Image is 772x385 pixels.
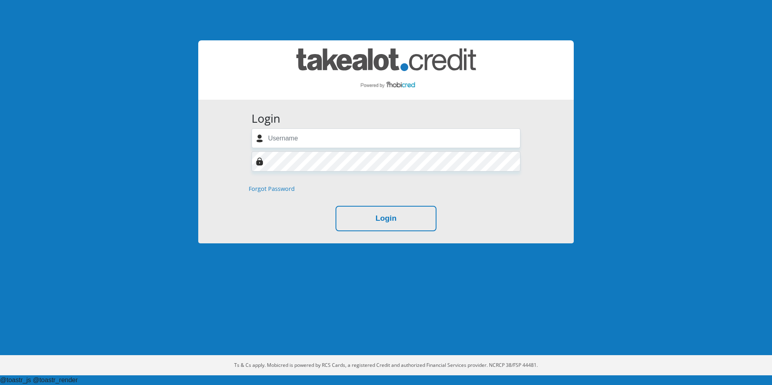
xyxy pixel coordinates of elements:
input: Username [252,128,520,148]
img: user-icon image [256,134,264,142]
a: Forgot Password [249,184,295,193]
p: Ts & Cs apply. Mobicred is powered by RCS Cards, a registered Credit and authorized Financial Ser... [162,362,610,369]
button: Login [336,206,436,231]
img: Image [256,157,264,165]
h3: Login [252,112,520,126]
img: takealot_credit logo [296,48,476,92]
